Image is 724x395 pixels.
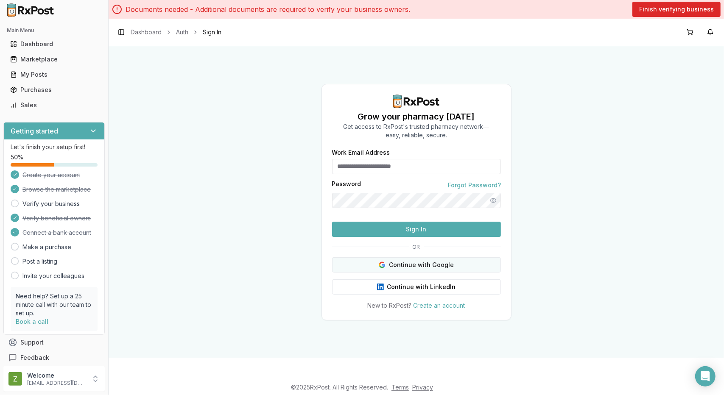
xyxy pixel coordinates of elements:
a: Privacy [412,384,433,391]
label: Work Email Address [332,150,501,156]
a: Terms [391,384,409,391]
img: LinkedIn [377,284,384,290]
p: Need help? Set up a 25 minute call with our team to set up. [16,292,92,317]
span: Create your account [22,171,80,179]
a: My Posts [7,67,101,82]
img: RxPost Logo [389,95,444,108]
img: Google [379,261,386,268]
p: Welcome [27,371,86,380]
a: Verify your business [22,200,80,208]
span: Connect a bank account [22,228,91,237]
button: Sales [3,98,105,112]
button: Continue with Google [332,257,501,273]
img: User avatar [8,372,22,386]
span: New to RxPost? [368,302,412,309]
a: Book a call [16,318,48,325]
div: Marketplace [10,55,98,64]
div: Sales [10,101,98,109]
a: Auth [176,28,188,36]
div: My Posts [10,70,98,79]
h3: Getting started [11,126,58,136]
a: Invite your colleagues [22,272,84,280]
div: Dashboard [10,40,98,48]
div: Open Intercom Messenger [695,366,716,387]
h2: Main Menu [7,27,101,34]
label: Password [332,181,361,189]
a: Dashboard [7,36,101,52]
span: Sign In [203,28,221,36]
button: Purchases [3,83,105,97]
p: Get access to RxPost's trusted pharmacy network— easy, reliable, secure. [344,122,489,139]
a: Marketplace [7,52,101,67]
button: Dashboard [3,37,105,51]
button: My Posts [3,68,105,81]
span: Verify beneficial owners [22,214,91,223]
a: Sales [7,97,101,113]
nav: breadcrumb [131,28,221,36]
p: Let's finish your setup first! [11,143,98,151]
button: Sign In [332,222,501,237]
p: Documents needed - Additional documents are required to verify your business owners. [126,4,410,14]
img: RxPost Logo [3,3,58,17]
button: Continue with LinkedIn [332,279,501,295]
span: Feedback [20,353,49,362]
p: [EMAIL_ADDRESS][DOMAIN_NAME] [27,380,86,387]
a: Purchases [7,82,101,97]
a: Dashboard [131,28,162,36]
button: Show password [486,193,501,208]
button: Marketplace [3,53,105,66]
a: Create an account [414,302,465,309]
span: 50 % [11,153,23,161]
span: OR [409,244,424,250]
a: Make a purchase [22,243,71,251]
div: Purchases [10,86,98,94]
span: Browse the marketplace [22,185,91,194]
a: Forgot Password? [448,181,501,189]
a: Post a listing [22,257,57,266]
button: Finish verifying business [632,2,721,17]
button: Feedback [3,350,105,365]
h1: Grow your pharmacy [DATE] [344,111,489,122]
button: Support [3,335,105,350]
